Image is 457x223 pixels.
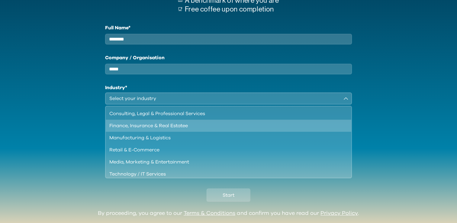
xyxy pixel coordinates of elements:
[184,211,235,216] a: Terms & Conditions
[223,192,234,199] span: Start
[109,134,341,141] div: Manufacturing & Logistics
[207,189,250,202] button: Start
[109,110,341,117] div: Consulting, Legal & Professional Services
[109,158,341,166] div: Media, Marketing & Entertainment
[109,95,340,102] div: Select your industry
[105,106,352,178] ul: Select your industry
[105,54,352,61] label: Company / Organisation
[105,84,352,91] h1: Industry*
[185,5,279,14] p: Free coffee upon completion
[320,211,358,216] a: Privacy Policy
[109,122,341,129] div: Finance, Insurance & Real Estatee
[98,210,359,217] div: By proceeding, you agree to our and confirm you have read our .
[105,24,352,31] label: Full Name*
[109,170,341,178] div: Technology / IT Services
[105,92,352,105] button: Select your industry
[109,146,341,154] div: Retail & E-Commerce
